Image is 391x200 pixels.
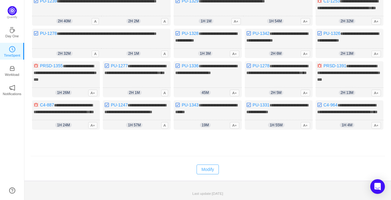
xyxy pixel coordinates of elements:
button: Modify [197,165,219,174]
span: A+ [301,18,310,25]
span: A+ [301,122,310,129]
a: PU-1326 [324,31,340,36]
span: 2h 1m [127,90,142,95]
span: A+ [88,90,98,96]
span: A [161,50,168,57]
img: 10318 [246,63,251,68]
span: 1h 3m [198,51,212,56]
span: A+ [371,122,381,129]
span: A+ [230,122,239,129]
span: A [161,18,168,25]
span: Last update: [192,191,223,195]
span: A+ [301,90,310,96]
img: 10303 [317,63,322,68]
span: [DATE] [212,191,223,195]
a: PU-1277 [111,63,128,68]
a: icon: question-circle [9,187,15,194]
a: PRSD-1355 [40,63,63,68]
span: A+ [230,90,239,96]
span: 2h 32m [56,51,73,56]
span: A+ [371,90,381,96]
a: icon: notificationNotifications [9,87,15,93]
span: 2h 32m [339,19,355,24]
span: 2h 1m [126,51,141,56]
p: Quantify [7,15,17,20]
span: A+ [230,50,239,57]
img: 10318 [104,63,109,68]
span: A+ [301,50,310,57]
a: C4-887 [40,102,54,107]
span: 45m [200,90,211,95]
span: 1h 1m [199,19,213,24]
a: icon: clock-circleTimeSpent [9,48,15,54]
span: A [161,90,168,96]
img: 10318 [34,31,38,36]
span: 1h 4m [340,123,354,128]
span: 1h 57m [126,123,143,128]
img: Quantify [8,6,17,15]
a: PU-1328 [182,31,198,36]
span: 1h 26m [55,90,72,95]
a: PU-1278 [253,63,270,68]
img: 10318 [317,31,322,36]
span: A [92,50,99,57]
span: 2h 40m [56,19,73,24]
span: A+ [371,18,381,25]
img: 10318 [175,31,180,36]
span: 1h 54m [267,19,284,24]
span: A+ [371,50,381,57]
a: PU-1247 [111,102,128,107]
span: 19m [200,123,211,128]
a: PU-1331 [253,102,270,107]
span: 1h 55m [268,123,284,128]
img: 10303 [34,63,38,68]
a: PRSD-1391 [324,63,346,68]
a: C4-964 [324,102,338,107]
p: Workload [5,72,19,77]
span: A+ [231,18,241,25]
a: PU-1278 [40,31,57,36]
p: TimeSpent [4,53,20,58]
a: PU-1342 [253,31,270,36]
img: 10318 [104,102,109,107]
img: 10318 [175,63,180,68]
span: 2h 13m [339,90,355,95]
span: A+ [88,122,98,129]
span: A [161,122,168,129]
img: 10303 [34,102,38,107]
a: PU-1343 [182,102,198,107]
span: 2h 13m [339,51,355,56]
span: 1h 24m [55,123,72,128]
span: 2h 6m [269,51,283,56]
span: A [92,18,99,25]
i: icon: clock-circle [9,46,15,52]
img: 10318 [246,31,251,36]
p: Notifications [3,91,21,97]
p: Day One [5,33,19,39]
img: 10318 [246,102,251,107]
span: 2h 2m [126,19,141,24]
i: icon: coffee [9,27,15,33]
a: icon: inboxWorkload [9,67,15,73]
img: 10318 [317,102,322,107]
i: icon: inbox [9,65,15,72]
div: Open Intercom Messenger [370,179,385,194]
span: 2h 5m [269,90,283,95]
a: icon: coffeeDay One [9,29,15,35]
a: PU-1336 [182,63,198,68]
img: 10318 [175,102,180,107]
i: icon: notification [9,85,15,91]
